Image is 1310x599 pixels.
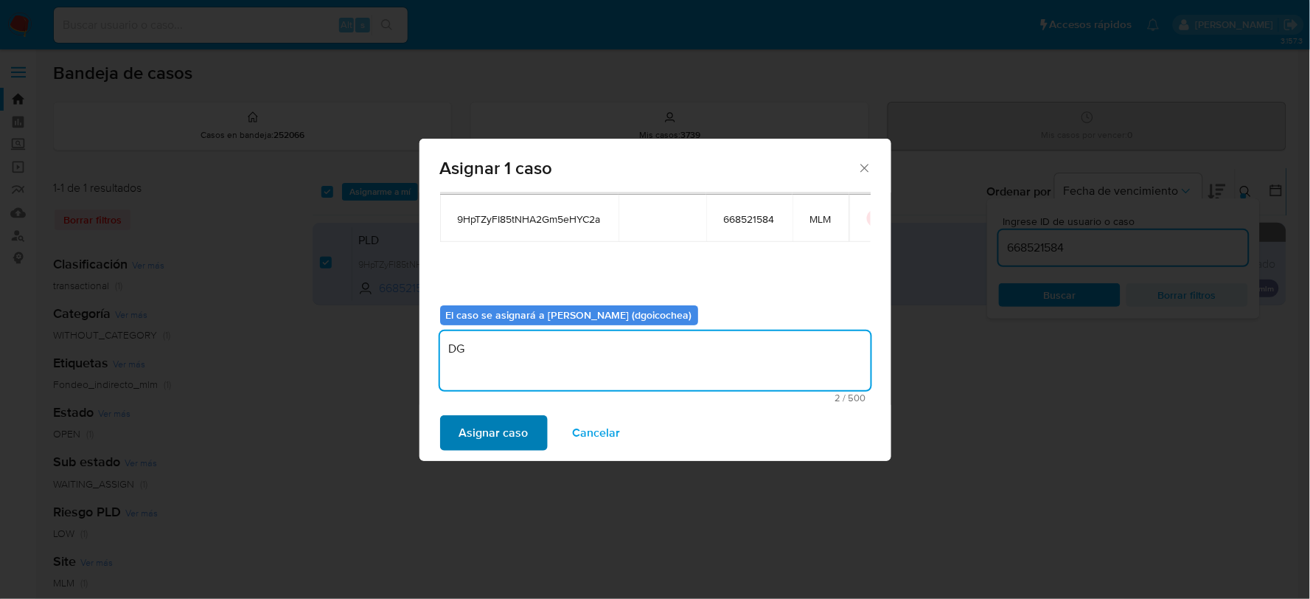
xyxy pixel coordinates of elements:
[446,308,692,322] b: El caso se asignará a [PERSON_NAME] (dgoicochea)
[554,415,640,451] button: Cancelar
[458,212,601,226] span: 9HpTZyFI85tNHA2Gm5eHYC2a
[857,161,871,174] button: Cerrar ventana
[445,393,866,403] span: Máximo 500 caracteres
[867,210,885,227] button: icon-button
[459,417,529,449] span: Asignar caso
[440,331,871,390] textarea: DG
[724,212,775,226] span: 668521584
[810,212,832,226] span: MLM
[440,159,858,177] span: Asignar 1 caso
[440,415,548,451] button: Asignar caso
[419,139,891,461] div: assign-modal
[573,417,621,449] span: Cancelar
